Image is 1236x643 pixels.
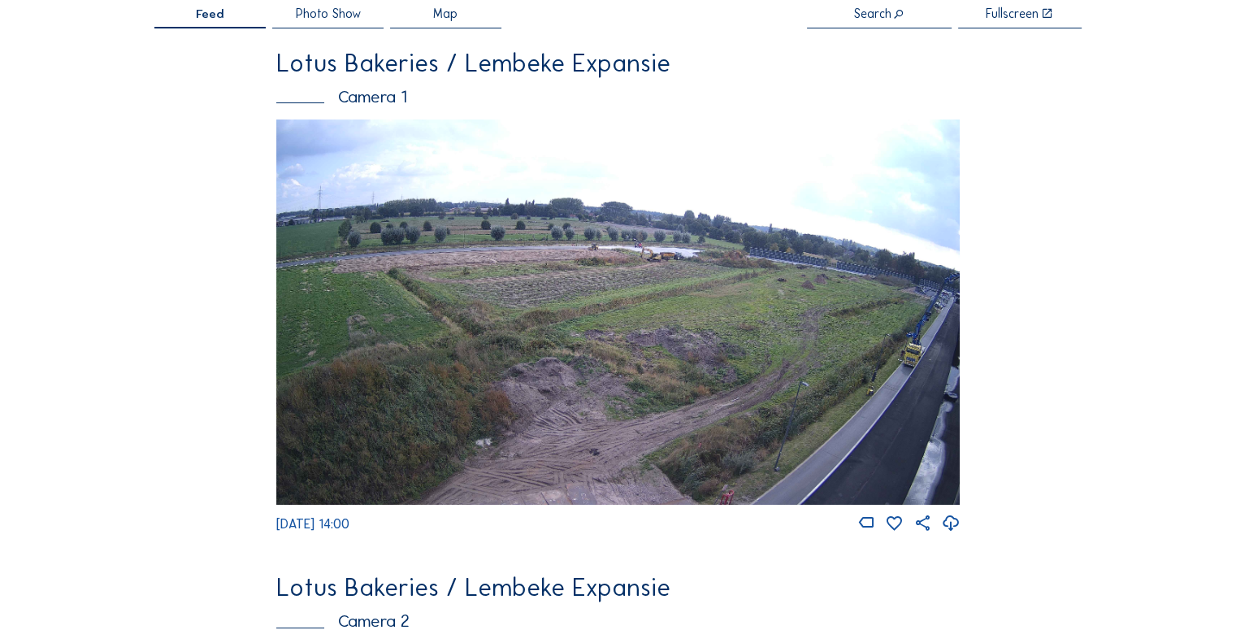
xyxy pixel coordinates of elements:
[196,7,224,20] span: Feed
[295,7,360,20] span: Photo Show
[276,88,960,106] div: Camera 1
[276,576,960,601] div: Lotus Bakeries / Lembeke Expansie
[986,7,1039,20] div: Fullscreen
[276,612,960,630] div: Camera 2
[433,7,458,20] span: Map
[276,51,960,76] div: Lotus Bakeries / Lembeke Expansie
[276,119,960,504] img: Image
[276,516,349,532] span: [DATE] 14:00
